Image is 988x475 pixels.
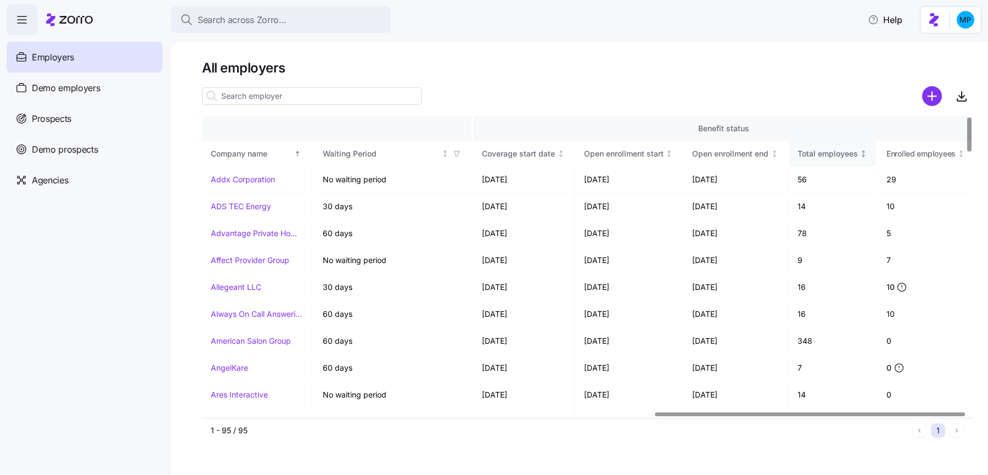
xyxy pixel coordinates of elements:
[789,382,878,409] td: 14
[950,423,964,438] button: Next page
[683,247,789,274] td: [DATE]
[473,328,575,355] td: [DATE]
[878,141,974,166] th: Enrolled employeesNot sorted
[789,166,878,193] td: 56
[473,409,575,435] td: [DATE]
[771,150,778,158] div: Not sorted
[789,247,878,274] td: 9
[683,274,789,301] td: [DATE]
[878,382,974,409] td: 0
[886,148,956,159] span: Enrolled employees
[32,81,100,95] span: Demo employers
[789,409,878,435] td: 4
[314,301,473,328] td: 60 days
[314,247,473,274] td: No waiting period
[202,87,422,105] input: Search employer
[789,355,878,382] td: 7
[575,274,684,301] td: [DATE]
[860,150,867,158] div: Not sorted
[211,309,302,320] a: Always On Call Answering Service
[789,274,878,301] td: 16
[202,59,973,76] h1: All employers
[171,7,391,33] button: Search across Zorro...
[211,255,289,266] a: Affect Provider Group
[886,362,891,373] span: 0
[473,220,575,247] td: [DATE]
[878,166,974,193] td: 29
[7,165,162,195] a: Agencies
[202,141,312,166] th: Company nameSorted ascending
[575,328,684,355] td: [DATE]
[789,220,878,247] td: 78
[683,193,789,220] td: [DATE]
[665,150,673,158] div: Not sorted
[211,228,302,239] a: Advantage Private Home Care
[683,409,789,435] td: [DATE]
[683,328,789,355] td: [DATE]
[957,11,974,29] img: b954e4dfce0f5620b9225907d0f7229f
[32,174,68,187] span: Agencies
[314,220,473,247] td: 60 days
[314,409,473,435] td: 30 days
[323,148,439,160] div: Waiting Period
[482,148,555,160] div: Coverage start date
[575,409,684,435] td: [DATE]
[886,282,894,293] span: 10
[878,220,974,247] td: 5
[211,148,292,160] div: Company name
[32,112,71,126] span: Prospects
[575,141,684,166] th: Open enrollment startNot sorted
[314,382,473,409] td: No waiting period
[314,328,473,355] td: 60 days
[473,301,575,328] td: [DATE]
[473,274,575,301] td: [DATE]
[32,143,98,157] span: Demo prospects
[557,150,565,158] div: Not sorted
[683,141,789,166] th: Open enrollment endNot sorted
[575,382,684,409] td: [DATE]
[584,148,664,160] div: Open enrollment start
[922,86,942,106] svg: add icon
[32,51,74,64] span: Employers
[7,42,162,72] a: Employers
[314,166,473,193] td: No waiting period
[859,9,911,31] button: Help
[211,201,271,212] a: ADS TEC Energy
[575,301,684,328] td: [DATE]
[211,174,275,185] a: Addx Corporation
[683,166,789,193] td: [DATE]
[575,247,684,274] td: [DATE]
[441,150,449,158] div: Not sorted
[789,141,878,166] th: Total employeesNot sorted
[878,193,974,220] td: 10
[473,355,575,382] td: [DATE]
[683,301,789,328] td: [DATE]
[314,141,473,166] th: Waiting PeriodNot sorted
[868,13,902,26] span: Help
[931,423,945,438] button: 1
[473,193,575,220] td: [DATE]
[482,122,965,135] div: Benefit status
[683,382,789,409] td: [DATE]
[211,389,268,400] a: Ares Interactive
[314,355,473,382] td: 60 days
[314,274,473,301] td: 30 days
[473,247,575,274] td: [DATE]
[878,328,974,355] td: 0
[198,13,287,27] span: Search across Zorro...
[211,425,908,436] div: 1 - 95 / 95
[211,362,248,373] a: AngelKare
[798,148,858,160] div: Total employees
[878,247,974,274] td: 7
[957,150,965,158] div: Not sorted
[211,336,291,347] a: American Salon Group
[878,409,974,435] td: 3
[789,328,878,355] td: 348
[692,148,768,160] div: Open enrollment end
[294,150,301,158] div: Sorted ascending
[7,134,162,165] a: Demo prospects
[912,423,927,438] button: Previous page
[575,355,684,382] td: [DATE]
[314,193,473,220] td: 30 days
[473,166,575,193] td: [DATE]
